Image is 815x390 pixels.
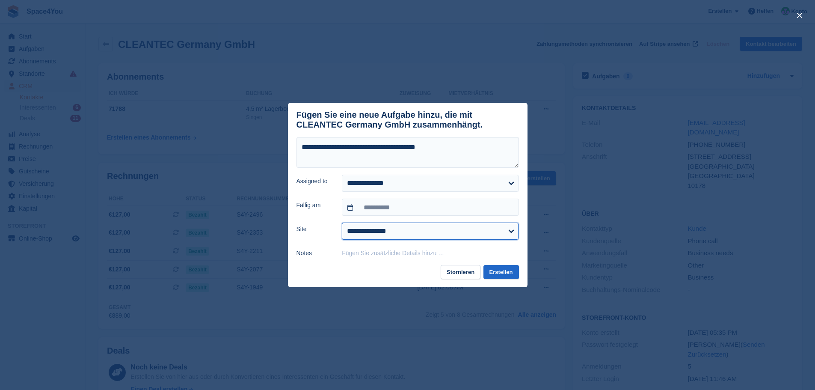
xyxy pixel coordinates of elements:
label: Site [296,225,332,234]
button: Fügen Sie zusätzliche Details hinzu … [342,250,444,256]
label: Notes [296,249,332,258]
div: Fügen Sie eine neue Aufgabe hinzu, die mit CLEANTEC Germany GmbH zusammenhängt. [296,110,519,130]
label: Fällig am [296,201,332,210]
button: close [793,9,806,22]
label: Assigned to [296,177,332,186]
button: Stornieren [441,265,480,279]
button: Erstellen [483,265,519,279]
